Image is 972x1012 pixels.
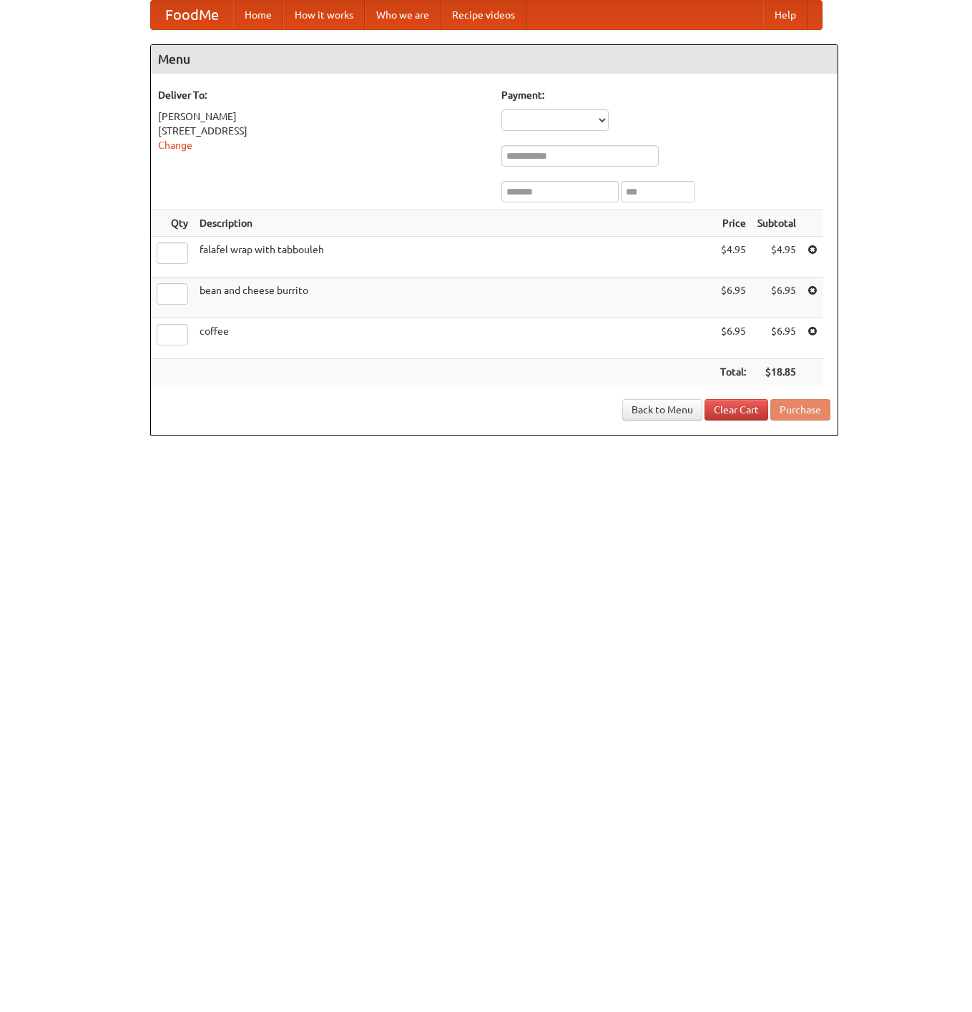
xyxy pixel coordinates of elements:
[441,1,526,29] a: Recipe videos
[715,210,752,237] th: Price
[622,399,702,421] a: Back to Menu
[158,124,487,138] div: [STREET_ADDRESS]
[752,318,802,359] td: $6.95
[763,1,807,29] a: Help
[158,109,487,124] div: [PERSON_NAME]
[194,210,715,237] th: Description
[158,88,487,102] h5: Deliver To:
[752,277,802,318] td: $6.95
[158,139,192,151] a: Change
[715,277,752,318] td: $6.95
[365,1,441,29] a: Who we are
[151,1,233,29] a: FoodMe
[194,277,715,318] td: bean and cheese burrito
[151,45,838,74] h4: Menu
[715,237,752,277] td: $4.95
[705,399,768,421] a: Clear Cart
[715,359,752,385] th: Total:
[752,210,802,237] th: Subtotal
[151,210,194,237] th: Qty
[194,237,715,277] td: falafel wrap with tabbouleh
[283,1,365,29] a: How it works
[752,237,802,277] td: $4.95
[501,88,830,102] h5: Payment:
[770,399,830,421] button: Purchase
[752,359,802,385] th: $18.85
[194,318,715,359] td: coffee
[233,1,283,29] a: Home
[715,318,752,359] td: $6.95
